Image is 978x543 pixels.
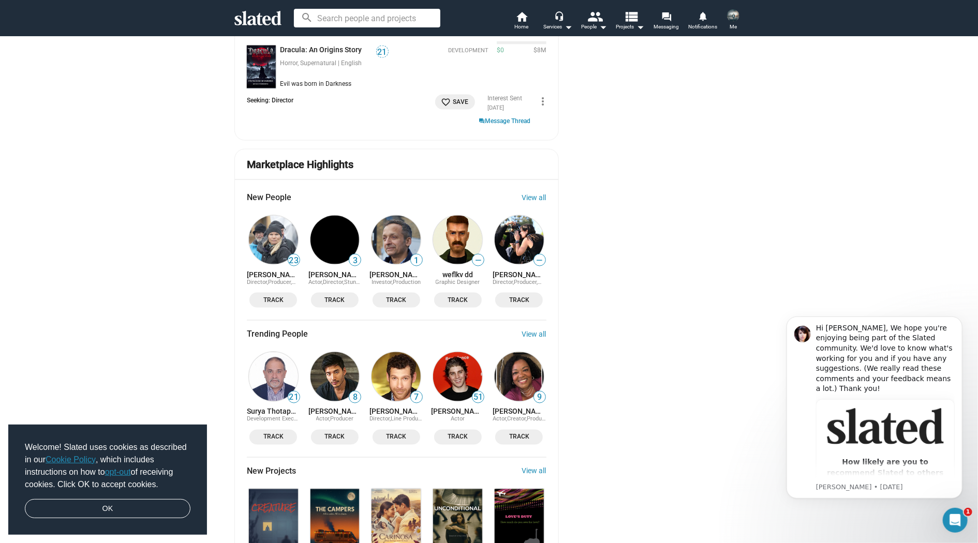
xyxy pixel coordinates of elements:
[435,95,475,110] button: Save
[479,117,485,126] mat-icon: question_answer
[247,46,276,88] img: Dracula: An Origins Story
[369,270,423,279] a: [PERSON_NAME]
[493,279,514,285] span: Director,
[377,47,388,57] span: 21
[433,216,482,265] img: weflkv dd
[537,95,550,108] mat-icon: more_vert
[685,10,721,33] a: Notifications
[503,10,540,33] a: Home
[648,10,685,33] a: Messaging
[472,255,484,265] span: —
[349,393,361,403] span: 8
[730,21,737,33] span: Me
[507,416,527,423] span: Creator,
[247,408,300,416] a: Surya Thotapalli
[247,97,293,105] div: Seeking: Director
[46,455,96,464] a: Cookie Policy
[495,430,543,445] button: Track
[317,432,352,443] span: Track
[288,255,300,266] span: 23
[495,352,544,401] img: AlgeRita Wynn
[514,279,541,285] span: Producer,
[369,408,423,416] a: [PERSON_NAME]
[249,430,297,445] button: Track
[534,255,545,265] span: —
[310,352,360,401] img: Kevin Kreider
[727,9,739,22] img: Nykeith McNeal
[249,352,298,401] img: Surya Thotapalli
[493,416,507,423] span: Actor,
[372,216,421,265] img: Harry Haroon
[943,508,968,533] iframe: Intercom live chat
[624,9,639,24] mat-icon: view_list
[554,11,564,21] mat-icon: headset_mic
[501,432,537,443] span: Track
[451,416,465,423] span: Actor
[431,408,484,416] a: [PERSON_NAME]
[493,408,546,416] a: [PERSON_NAME]
[515,21,529,33] span: Home
[247,192,291,203] span: New People
[311,293,359,308] button: Track
[373,293,420,308] button: Track
[441,97,451,107] mat-icon: favorite_border
[522,330,546,339] a: View all
[105,467,131,476] a: opt-out
[393,279,421,285] span: Production
[280,59,389,68] div: Horror, Supernatural | English
[515,10,528,23] mat-icon: home
[698,11,707,21] mat-icon: notifications
[771,304,978,538] iframe: Intercom notifications message
[249,293,297,308] button: Track
[441,97,469,108] span: Save
[616,21,645,33] span: Projects
[247,279,268,285] span: Director,
[661,11,671,21] mat-icon: forum
[25,441,190,491] span: Welcome! Slated uses cookies as described in our , which includes instructions on how to of recei...
[280,46,366,55] a: Dracula: An Origins Story
[411,393,422,403] span: 7
[522,467,546,475] a: View all
[308,279,323,285] span: Actor,
[612,10,648,33] button: Projects
[331,416,354,423] span: Producer
[497,47,505,55] span: $0
[372,352,421,401] img: Matt Schichter
[308,408,362,416] a: [PERSON_NAME]
[8,425,207,535] div: cookieconsent
[449,47,489,55] span: Development
[530,47,546,55] span: $8M
[434,293,482,308] button: Track
[372,279,393,285] span: Investor,
[588,9,603,24] mat-icon: people
[493,270,546,279] a: [PERSON_NAME]
[543,21,572,33] div: Services
[472,393,484,403] span: 51
[316,416,331,423] span: Actor,
[440,432,476,443] span: Track
[433,352,482,401] img: Lukas Gage
[323,279,344,285] span: Director,
[349,255,361,266] span: 3
[721,7,746,34] button: Nykeith McNealMe
[688,21,717,33] span: Notifications
[311,430,359,445] button: Track
[25,499,190,519] a: dismiss cookie message
[562,21,574,33] mat-icon: arrow_drop_down
[276,80,546,88] div: Evil was born in Darkness
[247,158,353,172] mat-card-title: Marketplace Highlights
[581,21,607,33] div: People
[436,279,480,285] span: Graphic Designer
[479,116,531,126] a: Message Thread
[522,193,546,202] a: View all
[440,295,476,306] span: Track
[434,430,482,445] button: Track
[391,416,427,423] span: Line Producer,
[487,104,504,111] time: [DATE]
